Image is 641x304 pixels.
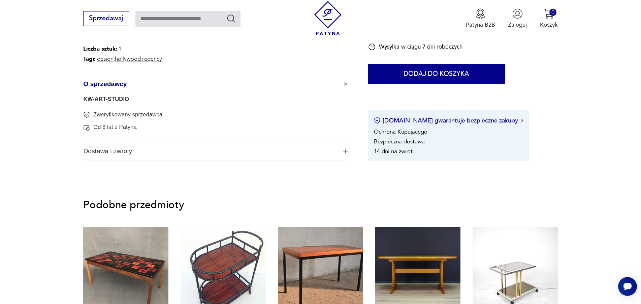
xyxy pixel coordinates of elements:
[83,74,337,94] span: O sprzedawcy
[374,147,413,155] li: 14 dni na zwrot
[83,124,90,131] img: Od 8 lat z Patyną
[466,8,495,29] button: Patyna B2B
[508,21,527,29] p: Zaloguj
[466,8,495,29] a: Ikona medaluPatyna B2B
[374,137,425,145] li: Bezpieczna dostawa
[226,13,236,23] button: Szukaj
[618,277,637,296] iframe: Smartsupp widget button
[83,200,557,210] p: Podobne przedmioty
[83,96,129,102] a: KW-ART-STUDIO
[374,116,523,125] button: [DOMAIN_NAME] gwarantuje bezpieczne zakupy
[368,64,505,84] button: Dodaj do koszyka
[521,119,523,122] img: Ikona strzałki w prawo
[115,55,162,63] a: hollywood regency
[512,8,523,19] img: Ikonka użytkownika
[540,21,558,29] p: Koszyk
[374,128,427,135] li: Ochrona Kupującego
[549,9,556,16] div: 0
[83,74,348,94] button: Ikona plusaO sprzedawcy
[83,141,348,161] button: Ikona plusaDostawa i zwroty
[83,141,337,161] span: Dostawa i zwroty
[83,44,162,54] p: 1
[83,111,90,118] img: Zweryfikowany sprzedawca
[93,123,137,131] p: Od 8 lat z Patyną
[540,8,558,29] button: 0Koszyk
[83,16,129,22] a: Sprzedawaj
[342,81,349,87] img: Ikona plusa
[97,55,114,63] a: design
[343,149,348,154] img: Ikona plusa
[83,11,129,26] button: Sprzedawaj
[83,55,96,63] b: Tagi:
[93,111,162,119] p: Zweryfikowany sprzedawca
[374,117,381,124] img: Ikona certyfikatu
[311,1,345,35] img: Patyna - sklep z meblami i dekoracjami vintage
[83,45,117,53] b: Liczba sztuk:
[475,8,486,19] img: Ikona medalu
[83,94,348,141] div: Ikona plusaO sprzedawcy
[544,8,554,19] img: Ikona koszyka
[466,21,495,29] p: Patyna B2B
[83,54,162,64] p: ,
[508,8,527,29] button: Zaloguj
[368,43,462,51] div: Wysyłka w ciągu 7 dni roboczych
